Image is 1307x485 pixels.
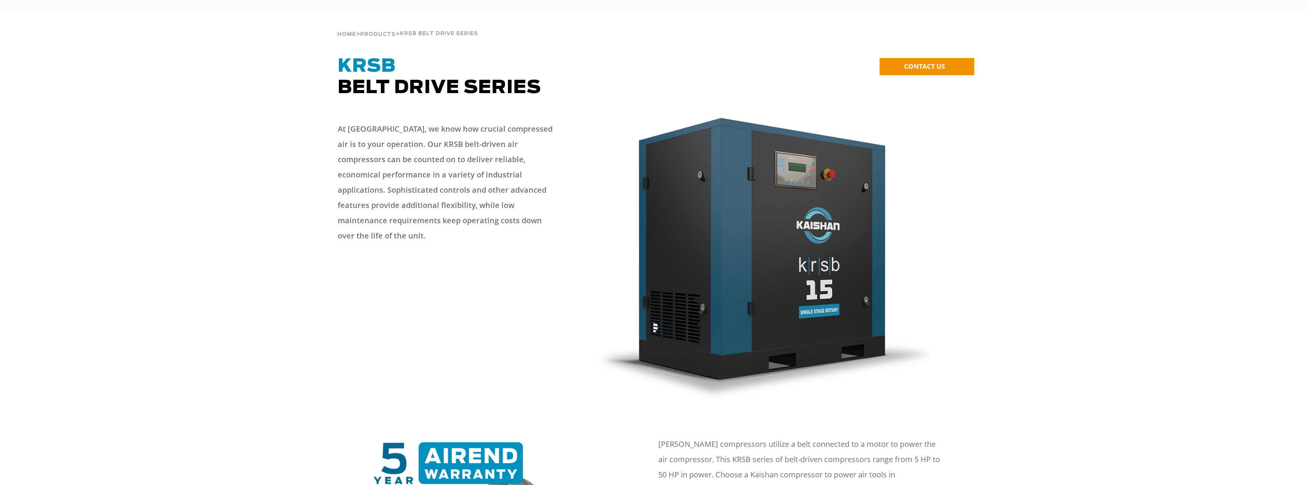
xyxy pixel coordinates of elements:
img: krsb15 [594,114,932,398]
span: CONTACT US [904,62,945,71]
a: Home [337,31,356,37]
div: > > [337,11,478,40]
p: At [GEOGRAPHIC_DATA], we know how crucial compressed air is to your operation. Our KRSB belt-driv... [338,121,559,243]
span: KRSB [338,57,396,76]
span: Home [337,32,356,37]
span: krsb belt drive series [400,31,478,36]
a: Products [360,31,396,37]
span: Products [360,32,396,37]
a: CONTACT US [880,58,974,75]
span: Belt Drive Series [338,57,541,97]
